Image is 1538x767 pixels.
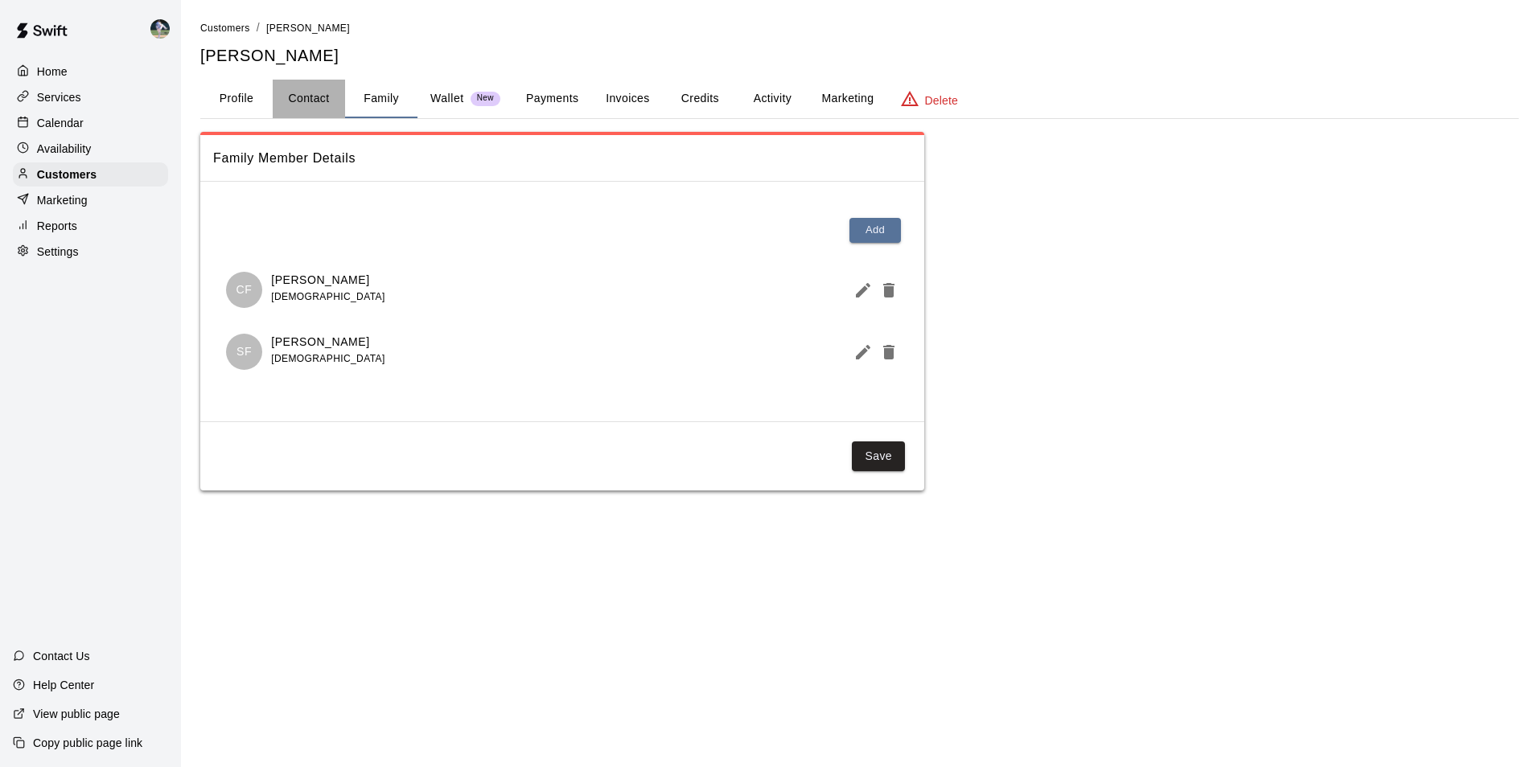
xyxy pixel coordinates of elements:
h5: [PERSON_NAME] [200,45,1519,67]
button: Edit Member [847,274,873,306]
button: Marketing [808,80,886,118]
p: Delete [925,92,958,109]
p: Help Center [33,677,94,693]
button: Family [345,80,417,118]
a: Home [13,59,168,84]
button: Edit Member [847,336,873,368]
button: Contact [273,80,345,118]
button: Delete [873,336,899,368]
li: / [257,19,260,36]
p: CF [236,281,253,298]
div: Chad Bell [147,13,181,45]
p: Copy public page link [33,735,142,751]
button: Credits [664,80,736,118]
button: Delete [873,274,899,306]
p: Settings [37,244,79,260]
button: Profile [200,80,273,118]
a: Settings [13,240,168,264]
div: Sam Flake [226,334,262,370]
p: [PERSON_NAME] [271,334,384,351]
span: [DEMOGRAPHIC_DATA] [271,353,384,364]
a: Customers [13,162,168,187]
img: Chad Bell [150,19,170,39]
p: SF [236,343,252,360]
div: Carter Flake [226,272,262,308]
p: Contact Us [33,648,90,664]
p: Reports [37,218,77,234]
p: Wallet [430,90,464,107]
a: Marketing [13,188,168,212]
nav: breadcrumb [200,19,1519,37]
a: Reports [13,214,168,238]
span: Family Member Details [213,148,911,169]
button: Activity [736,80,808,118]
span: [PERSON_NAME] [266,23,350,34]
button: Invoices [591,80,664,118]
p: View public page [33,706,120,722]
p: Services [37,89,81,105]
span: Customers [200,23,250,34]
a: Services [13,85,168,109]
a: Availability [13,137,168,161]
p: Home [37,64,68,80]
div: basic tabs example [200,80,1519,118]
button: Payments [513,80,591,118]
a: Calendar [13,111,168,135]
p: Availability [37,141,92,157]
p: Marketing [37,192,88,208]
span: [DEMOGRAPHIC_DATA] [271,291,384,302]
span: New [471,93,500,104]
p: Calendar [37,115,84,131]
button: Add [849,218,901,243]
p: [PERSON_NAME] [271,272,384,289]
button: Save [852,441,905,471]
a: Customers [200,21,250,34]
p: Customers [37,166,97,183]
